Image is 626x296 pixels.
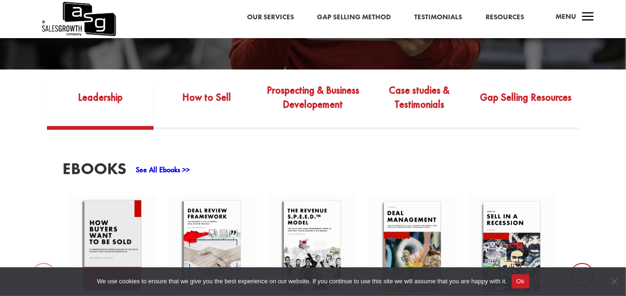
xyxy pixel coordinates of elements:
[136,165,190,175] a: See All Ebooks >>
[512,274,529,288] button: Ok
[556,12,577,21] span: Menu
[260,82,366,126] a: Prospecting & Business Developement
[486,11,525,24] a: Resources
[47,82,154,126] a: Leadership
[247,11,294,24] a: Our Services
[366,82,473,126] a: Case studies & Testimonials
[415,11,463,24] a: Testimonials
[317,11,391,24] a: Gap Selling Method
[579,8,598,27] span: a
[97,277,507,286] span: We use cookies to ensure that we give you the best experience on our website. If you continue to ...
[472,82,579,126] a: Gap Selling Resources
[154,82,260,126] a: How to Sell
[62,160,126,182] h3: EBooks
[610,277,619,286] span: No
